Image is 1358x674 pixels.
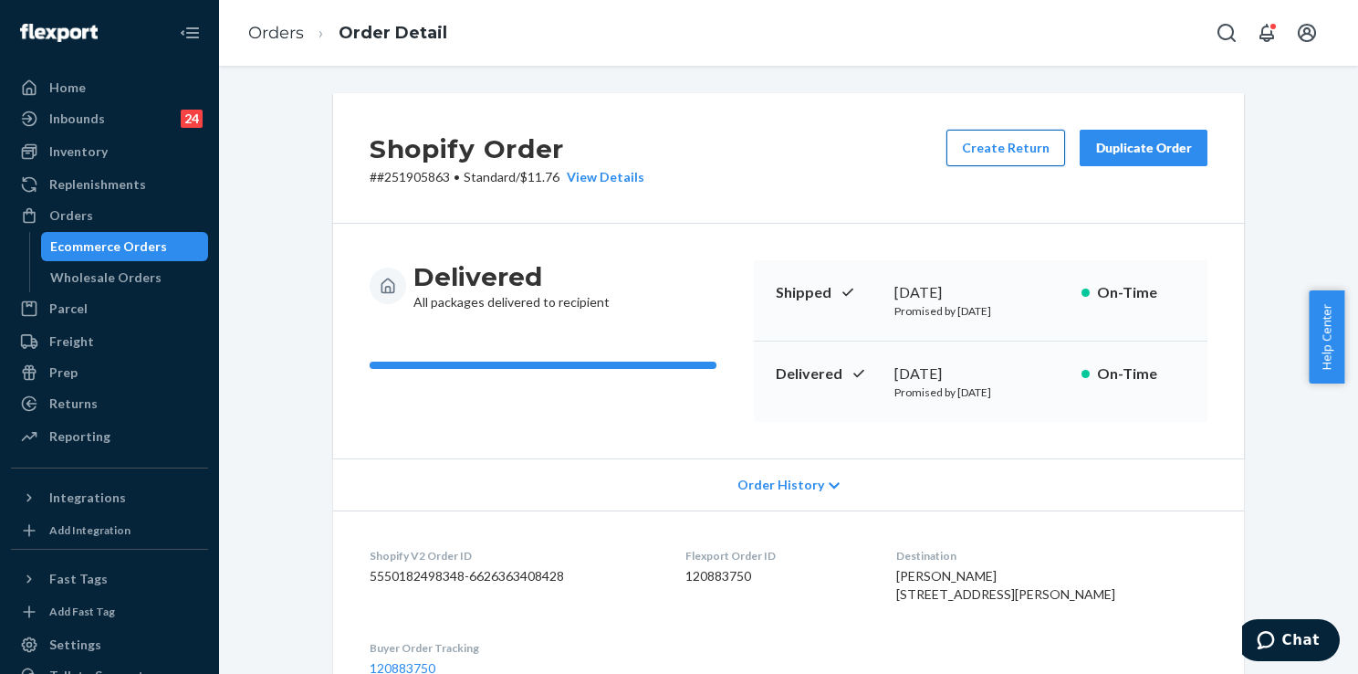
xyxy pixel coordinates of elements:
div: All packages delivered to recipient [413,260,610,311]
div: Replenishments [49,175,146,194]
a: Home [11,73,208,102]
a: Orders [248,23,304,43]
p: Promised by [DATE] [894,303,1067,319]
a: Inventory [11,137,208,166]
span: • [454,169,460,184]
button: Fast Tags [11,564,208,594]
a: Inbounds24 [11,104,208,133]
span: [PERSON_NAME] [STREET_ADDRESS][PERSON_NAME] [896,568,1115,602]
div: Settings [49,636,101,654]
a: Returns [11,389,208,418]
dd: 5550182498348-6626363408428 [370,567,656,585]
button: Open Search Box [1208,15,1245,51]
div: [DATE] [894,282,1067,303]
dt: Destination [896,548,1207,563]
div: Inbounds [49,110,105,128]
p: On-Time [1097,282,1186,303]
div: Parcel [49,300,88,318]
button: Integrations [11,483,208,512]
a: Settings [11,630,208,659]
a: Prep [11,358,208,387]
button: Duplicate Order [1080,130,1207,166]
button: Open account menu [1289,15,1325,51]
button: Open notifications [1248,15,1285,51]
button: Close Navigation [172,15,208,51]
div: Wholesale Orders [50,269,162,287]
iframe: Opens a widget where you can chat to one of our agents [1242,619,1340,665]
div: 24 [181,110,203,128]
div: Reporting [49,427,110,446]
a: Wholesale Orders [41,263,209,292]
dt: Buyer Order Tracking [370,640,656,656]
button: View Details [559,168,644,186]
p: Promised by [DATE] [894,384,1067,400]
a: Freight [11,327,208,356]
a: Replenishments [11,170,208,199]
div: Returns [49,395,98,413]
div: Integrations [49,489,126,507]
div: [DATE] [894,363,1067,384]
div: Add Integration [49,522,131,538]
p: On-Time [1097,363,1186,384]
a: Add Integration [11,520,208,542]
p: Delivered [776,363,880,384]
a: Orders [11,201,208,230]
div: Orders [49,206,93,225]
a: Add Fast Tag [11,601,208,623]
span: Standard [464,169,516,184]
p: Shipped [776,282,880,303]
img: Flexport logo [20,24,98,42]
a: Order Detail [339,23,447,43]
ol: breadcrumbs [234,6,462,60]
h3: Delivered [413,260,610,293]
div: Inventory [49,142,108,161]
div: Duplicate Order [1095,139,1192,157]
div: Prep [49,363,78,382]
a: Parcel [11,294,208,323]
div: Add Fast Tag [49,604,115,619]
p: # #251905863 / $11.76 [370,168,644,186]
div: Ecommerce Orders [50,237,167,256]
div: Freight [49,332,94,351]
h2: Shopify Order [370,130,644,168]
button: Create Return [946,130,1065,166]
dd: 120883750 [685,567,868,585]
dt: Flexport Order ID [685,548,868,563]
div: Fast Tags [49,570,108,588]
span: Order History [737,476,824,494]
div: Home [49,79,86,97]
button: Help Center [1309,290,1344,384]
a: Ecommerce Orders [41,232,209,261]
a: Reporting [11,422,208,451]
dt: Shopify V2 Order ID [370,548,656,563]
